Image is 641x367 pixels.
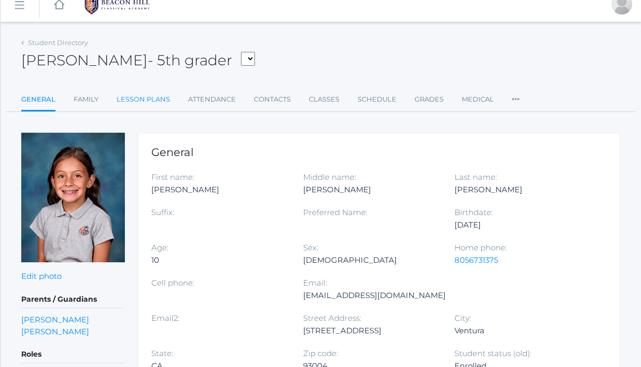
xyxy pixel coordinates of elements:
[21,326,89,337] a: [PERSON_NAME]
[21,346,125,363] h5: Roles
[454,172,497,182] label: Last name:
[21,52,255,68] h2: [PERSON_NAME]
[454,313,471,323] label: City:
[21,291,125,308] h5: Parents / Guardians
[303,172,356,182] label: Middle name:
[303,289,446,302] div: [EMAIL_ADDRESS][DOMAIN_NAME]
[303,278,327,288] label: Email:
[148,51,232,69] span: - 5th grader
[151,313,179,323] label: Email2:
[303,183,439,196] div: [PERSON_NAME]
[74,89,98,110] a: Family
[454,243,507,252] label: Home phone:
[454,183,591,196] div: [PERSON_NAME]
[151,243,168,252] label: Age:
[454,255,498,265] a: 8056731375
[151,183,288,196] div: [PERSON_NAME]
[151,278,194,288] label: Cell phone:
[303,243,318,252] label: Sex:
[309,89,339,110] a: Classes
[415,89,444,110] a: Grades
[303,207,367,217] label: Preferred Name:
[151,146,607,158] h1: General
[151,172,194,182] label: First name:
[21,271,62,281] a: Edit photo
[21,89,55,111] a: General
[151,348,173,358] label: State:
[303,313,361,323] label: Street Address:
[151,207,174,217] label: Suffix:
[188,89,236,110] a: Attendance
[462,89,494,110] a: Medical
[28,38,88,47] a: Student Directory
[454,207,493,217] label: Birthdate:
[21,314,89,326] a: [PERSON_NAME]
[117,89,170,110] a: Lesson Plans
[254,89,291,110] a: Contacts
[454,219,591,231] div: [DATE]
[303,348,338,358] label: Zip code:
[303,254,439,266] div: [DEMOGRAPHIC_DATA]
[454,324,591,337] div: Ventura
[358,89,396,110] a: Schedule
[21,133,125,262] img: Esperanza Ewing
[303,324,439,337] div: [STREET_ADDRESS]
[151,254,288,266] div: 10
[454,348,532,358] label: Student status (old):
